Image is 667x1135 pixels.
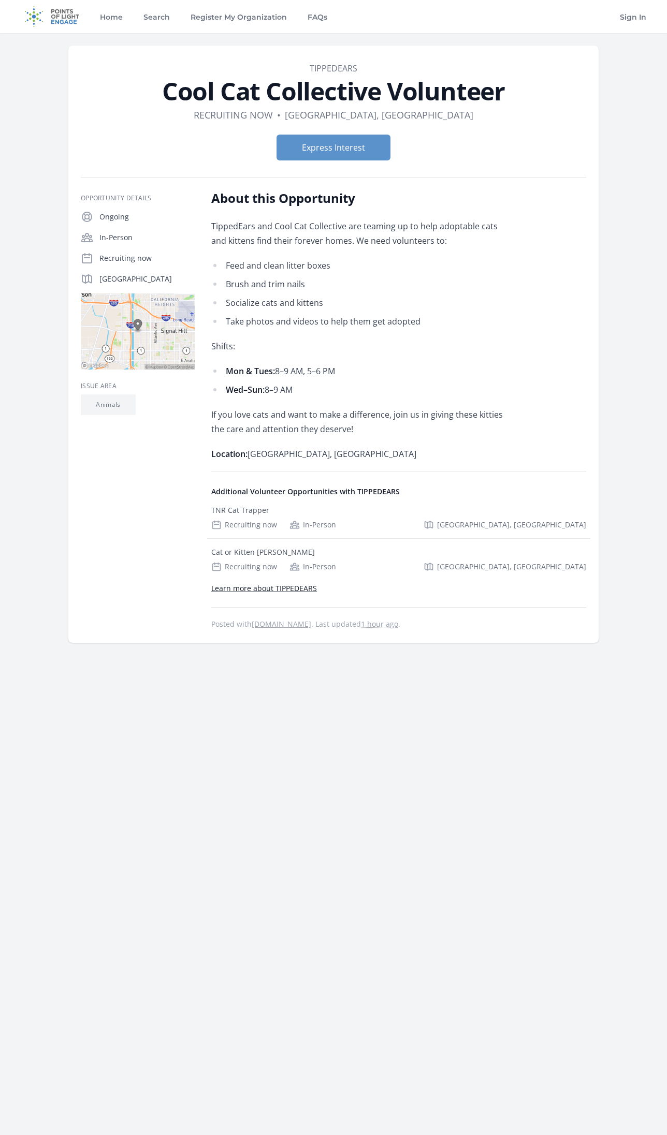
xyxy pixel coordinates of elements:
[277,108,281,122] div: •
[211,505,269,515] div: TNR Cat Trapper
[211,339,514,353] p: Shifts:
[211,314,514,329] li: Take photos and videos to help them get adopted
[211,382,514,397] li: 8–9 AM
[211,583,317,593] a: Learn more about TIPPEDEARS
[289,562,336,572] div: In-Person
[211,520,277,530] div: Recruiting now
[211,190,514,207] h2: About this Opportunity
[226,365,275,377] strong: Mon & Tues:
[81,293,195,370] img: Map
[437,562,586,572] span: [GEOGRAPHIC_DATA], [GEOGRAPHIC_DATA]
[310,63,357,74] a: TIPPEDEARS
[207,497,590,538] a: TNR Cat Trapper Recruiting now In-Person [GEOGRAPHIC_DATA], [GEOGRAPHIC_DATA]
[211,277,514,291] li: Brush and trim nails
[285,108,473,122] dd: [GEOGRAPHIC_DATA], [GEOGRAPHIC_DATA]
[81,79,586,104] h1: Cool Cat Collective Volunteer
[207,539,590,580] a: Cat or Kitten [PERSON_NAME] Recruiting now In-Person [GEOGRAPHIC_DATA], [GEOGRAPHIC_DATA]
[99,232,195,243] p: In-Person
[211,448,248,460] strong: Location:
[211,219,514,248] p: TippedEars and Cool Cat Collective are teaming up to help adoptable cats and kittens find their f...
[289,520,336,530] div: In-Person
[437,520,586,530] span: [GEOGRAPHIC_DATA], [GEOGRAPHIC_DATA]
[211,620,586,628] p: Posted with . Last updated .
[211,562,277,572] div: Recruiting now
[81,382,195,390] h3: Issue area
[81,194,195,202] h3: Opportunity Details
[211,487,586,497] h4: Additional Volunteer Opportunities with TIPPEDEARS
[211,364,514,378] li: 8–9 AM, 5–6 PM
[211,407,514,436] p: If you love cats and want to make a difference, join us in giving these kitties the care and atte...
[211,547,315,557] div: Cat or Kitten [PERSON_NAME]
[361,619,398,629] abbr: Tue, Sep 30, 2025 10:43 PM
[252,619,311,629] a: [DOMAIN_NAME]
[211,258,514,273] li: Feed and clean litter boxes
[211,296,514,310] li: Socialize cats and kittens
[226,384,265,395] strong: Wed–Sun:
[99,274,195,284] p: [GEOGRAPHIC_DATA]
[99,253,195,263] p: Recruiting now
[99,212,195,222] p: Ongoing
[211,447,514,461] p: [GEOGRAPHIC_DATA], [GEOGRAPHIC_DATA]
[194,108,273,122] dd: Recruiting now
[81,394,136,415] li: Animals
[277,135,390,160] button: Express Interest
